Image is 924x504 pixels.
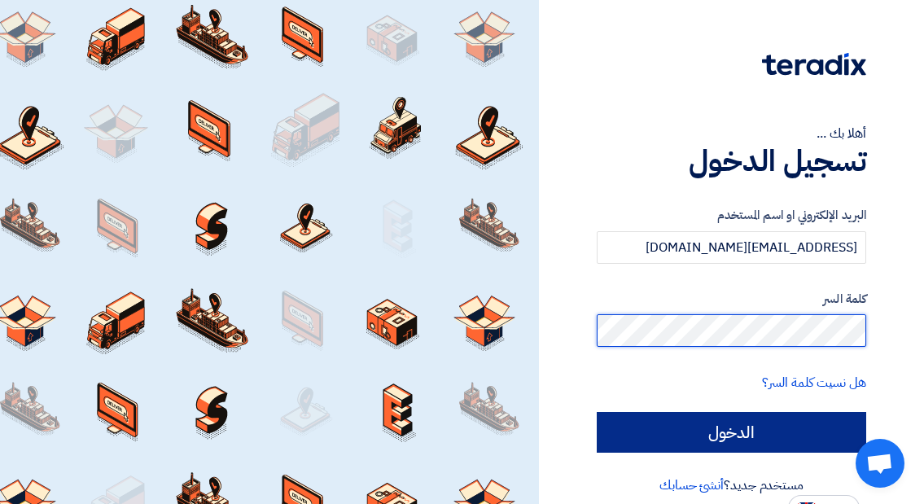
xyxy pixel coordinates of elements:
[597,290,866,309] label: كلمة السر
[597,476,866,495] div: مستخدم جديد؟
[597,231,866,264] input: أدخل بريد العمل الإلكتروني او اسم المستخدم الخاص بك ...
[856,439,904,488] div: Open chat
[659,476,724,495] a: أنشئ حسابك
[762,53,866,76] img: Teradix logo
[597,206,866,225] label: البريد الإلكتروني او اسم المستخدم
[597,143,866,179] h1: تسجيل الدخول
[762,373,866,392] a: هل نسيت كلمة السر؟
[597,124,866,143] div: أهلا بك ...
[597,412,866,453] input: الدخول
